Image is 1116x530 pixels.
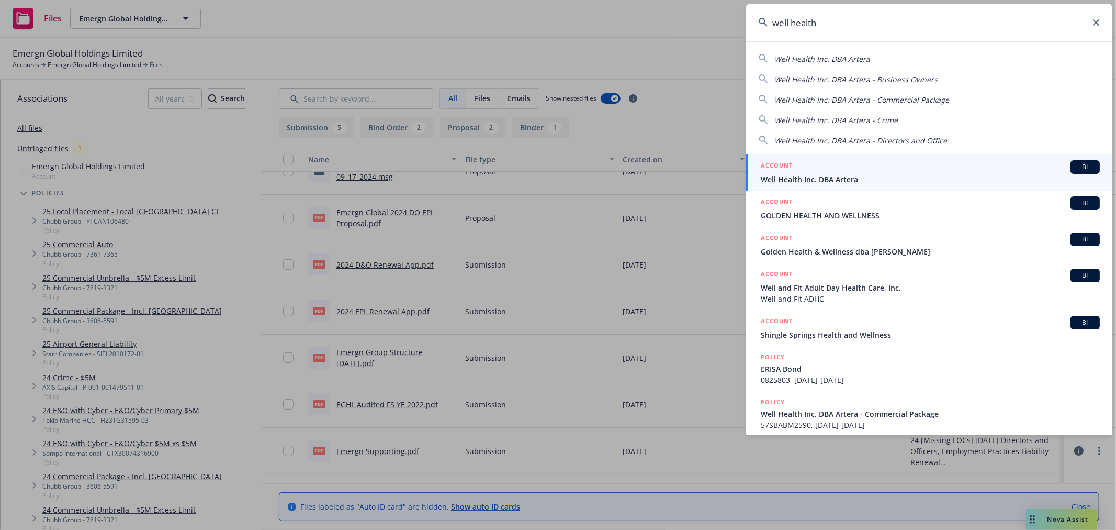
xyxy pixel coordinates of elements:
span: Well Health Inc. DBA Artera [774,54,870,64]
span: Well and Fit Adult Day Health Care, Inc. [761,282,1100,293]
a: ACCOUNTBIGolden Health & Wellness dba [PERSON_NAME] [746,227,1112,263]
a: ACCOUNTBIWell Health Inc. DBA Artera [746,154,1112,191]
span: 0825803, [DATE]-[DATE] [761,374,1100,385]
span: BI [1075,162,1096,172]
span: BI [1075,318,1096,327]
span: Golden Health & Wellness dba [PERSON_NAME] [761,246,1100,257]
span: ERISA Bond [761,363,1100,374]
h5: ACCOUNT [761,316,793,328]
span: Shingle Springs Health and Wellness [761,329,1100,340]
h5: ACCOUNT [761,269,793,281]
h5: ACCOUNT [761,233,793,245]
span: BI [1075,198,1096,208]
a: ACCOUNTBIWell and Fit Adult Day Health Care, Inc.Well and Fit ADHC [746,263,1112,310]
span: Well Health Inc. DBA Artera [761,174,1100,185]
span: BI [1075,271,1096,280]
input: Search... [746,4,1112,41]
span: BI [1075,235,1096,244]
a: POLICYWell Health Inc. DBA Artera - Commercial Package57SBABM2590, [DATE]-[DATE] [746,391,1112,436]
h5: POLICY [761,352,785,362]
h5: ACCOUNT [761,196,793,209]
span: Well Health Inc. DBA Artera - Crime [774,115,898,125]
span: Well Health Inc. DBA Artera - Commercial Package [761,408,1100,419]
h5: POLICY [761,397,785,407]
a: ACCOUNTBIShingle Springs Health and Wellness [746,310,1112,346]
h5: ACCOUNT [761,160,793,173]
span: Well Health Inc. DBA Artera - Business Owners [774,74,938,84]
a: ACCOUNTBIGOLDEN HEALTH AND WELLNESS [746,191,1112,227]
span: GOLDEN HEALTH AND WELLNESS [761,210,1100,221]
span: Well Health Inc. DBA Artera - Commercial Package [774,95,949,105]
span: Well Health Inc. DBA Artera - Directors and Office [774,136,947,146]
span: Well and Fit ADHC [761,293,1100,304]
span: 57SBABM2590, [DATE]-[DATE] [761,419,1100,430]
a: POLICYERISA Bond0825803, [DATE]-[DATE] [746,346,1112,391]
